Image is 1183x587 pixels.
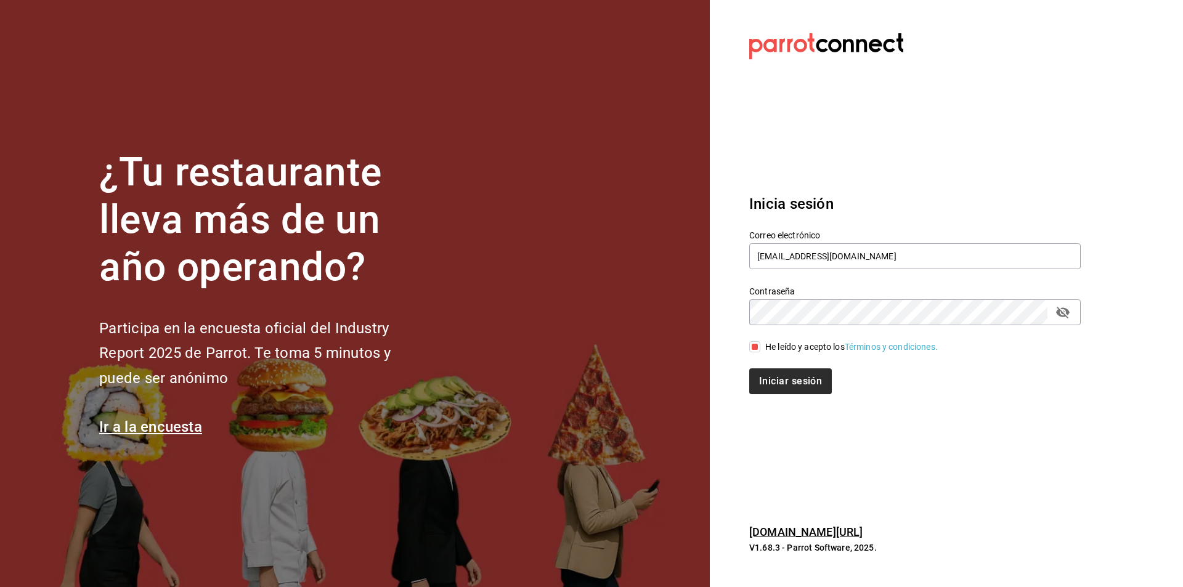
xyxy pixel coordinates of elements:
[749,541,1081,554] p: V1.68.3 - Parrot Software, 2025.
[845,342,938,352] a: Términos y condiciones.
[99,418,202,435] a: Ir a la encuesta
[99,316,432,391] h2: Participa en la encuesta oficial del Industry Report 2025 de Parrot. Te toma 5 minutos y puede se...
[749,287,1081,296] label: Contraseña
[1052,302,1073,323] button: passwordField
[749,243,1081,269] input: Ingresa tu correo electrónico
[749,368,832,394] button: Iniciar sesión
[749,231,1081,240] label: Correo electrónico
[749,525,863,538] a: [DOMAIN_NAME][URL]
[99,149,432,291] h1: ¿Tu restaurante lleva más de un año operando?
[749,193,1081,215] h3: Inicia sesión
[765,341,938,354] div: He leído y acepto los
